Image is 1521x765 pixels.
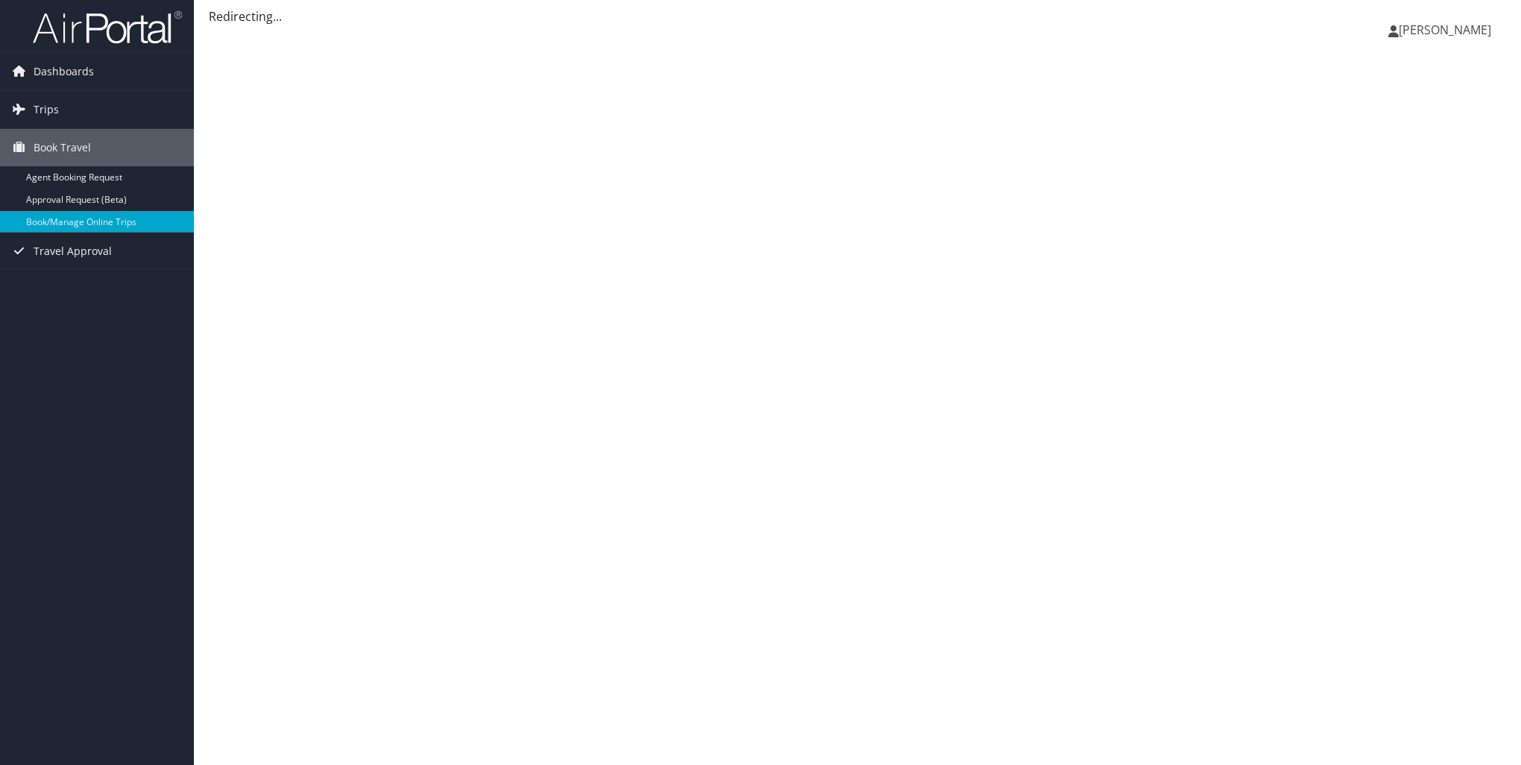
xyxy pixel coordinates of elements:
span: Travel Approval [34,233,112,270]
img: airportal-logo.png [33,10,182,45]
span: Trips [34,91,59,128]
a: [PERSON_NAME] [1388,7,1506,52]
span: Dashboards [34,53,94,90]
span: [PERSON_NAME] [1399,22,1491,38]
div: Redirecting... [209,7,1506,25]
span: Book Travel [34,129,91,166]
